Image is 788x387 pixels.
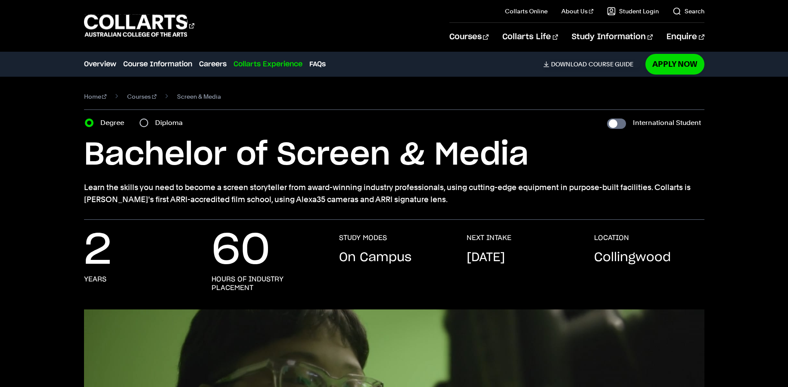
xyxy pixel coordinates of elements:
[212,234,270,268] p: 60
[84,275,106,284] h3: years
[84,59,116,69] a: Overview
[339,249,411,266] p: On Campus
[84,234,112,268] p: 2
[234,59,302,69] a: Collarts Experience
[84,181,704,206] p: Learn the skills you need to become a screen storyteller from award-winning industry professional...
[199,59,227,69] a: Careers
[551,60,587,68] span: Download
[212,275,322,292] h3: hours of industry placement
[339,234,387,242] h3: STUDY MODES
[543,60,640,68] a: DownloadCourse Guide
[572,23,653,51] a: Study Information
[123,59,192,69] a: Course Information
[467,234,511,242] h3: NEXT INTAKE
[673,7,704,16] a: Search
[467,249,505,266] p: [DATE]
[594,249,671,266] p: Collingwood
[309,59,326,69] a: FAQs
[100,117,129,129] label: Degree
[84,136,704,175] h1: Bachelor of Screen & Media
[667,23,704,51] a: Enquire
[502,23,558,51] a: Collarts Life
[155,117,188,129] label: Diploma
[127,91,156,103] a: Courses
[645,54,704,74] a: Apply Now
[84,91,107,103] a: Home
[633,117,701,129] label: International Student
[594,234,629,242] h3: LOCATION
[449,23,489,51] a: Courses
[177,91,221,103] span: Screen & Media
[607,7,659,16] a: Student Login
[561,7,593,16] a: About Us
[505,7,548,16] a: Collarts Online
[84,13,194,38] div: Go to homepage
